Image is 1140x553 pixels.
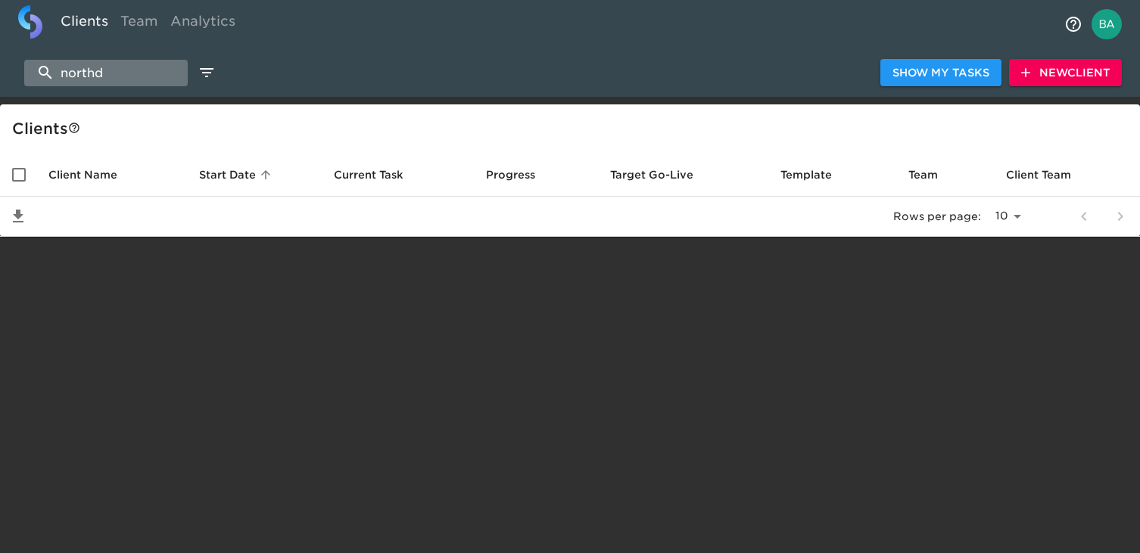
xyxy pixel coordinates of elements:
[610,166,693,184] span: Calculated based on the start date and the duration of all Tasks contained in this Hub.
[1055,6,1092,42] button: notifications
[780,166,852,184] span: Template
[18,5,42,39] img: logo
[199,166,276,184] span: Start Date
[114,5,164,42] a: Team
[908,166,958,184] span: Team
[987,205,1026,228] select: rows per page
[1009,59,1122,87] button: NewClient
[893,209,981,224] p: Rows per page:
[194,60,220,85] button: edit
[1092,9,1122,39] img: Profile
[1021,64,1110,82] span: New Client
[486,166,555,184] span: Progress
[12,117,1134,141] div: Client s
[334,166,403,184] span: This is the next Task in this Hub that should be completed
[164,5,241,42] a: Analytics
[610,166,713,184] span: Target Go-Live
[48,166,137,184] span: Client Name
[24,60,188,86] input: search
[334,166,423,184] span: Current Task
[1006,166,1091,184] span: Client Team
[892,64,989,82] span: Show My Tasks
[880,59,1001,87] button: Show My Tasks
[68,122,80,134] svg: This is a list of all of your clients and clients shared with you
[55,5,114,42] a: Clients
